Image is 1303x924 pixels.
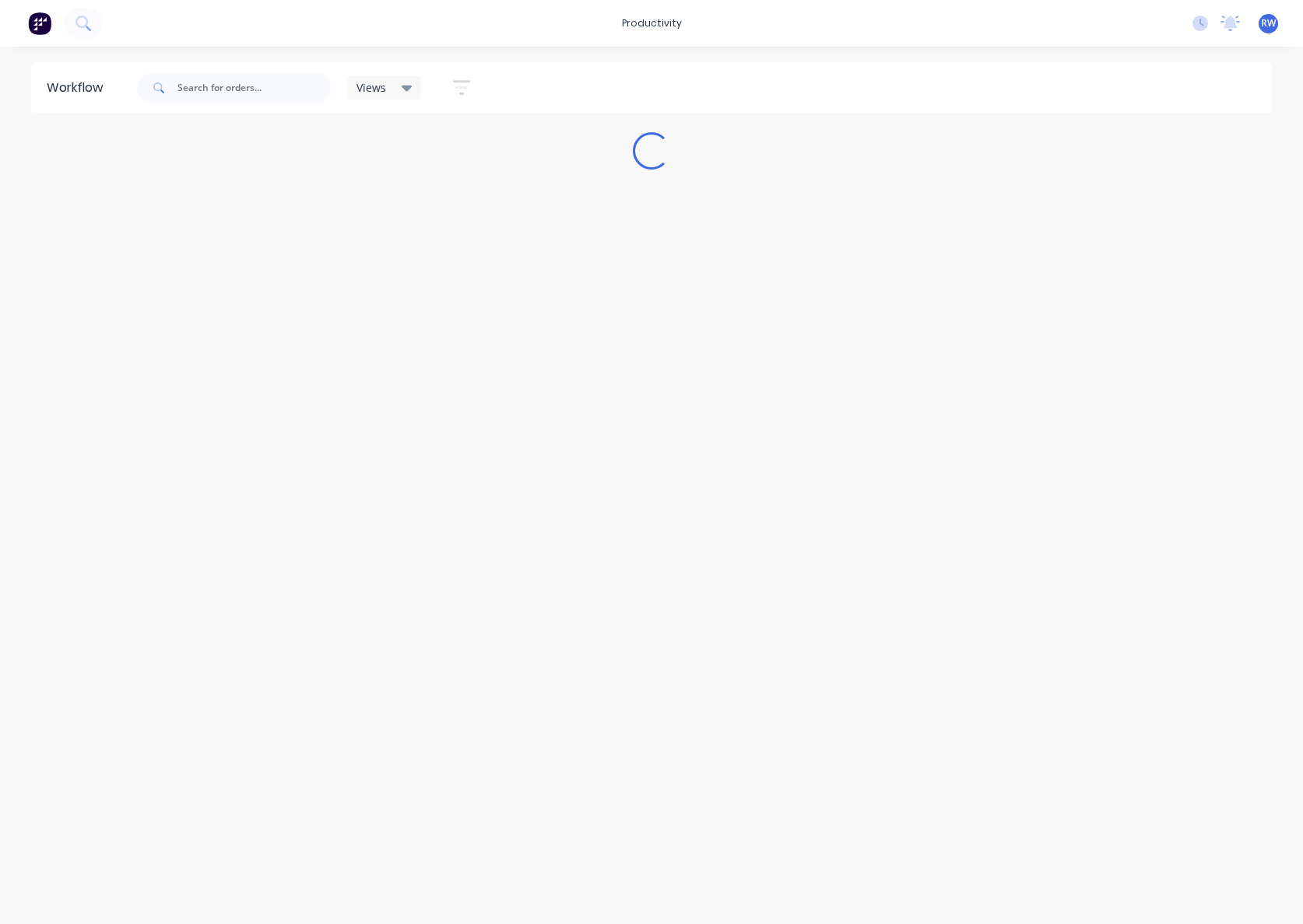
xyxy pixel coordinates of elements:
div: productivity [614,12,690,35]
span: RW [1261,16,1276,30]
span: Views [356,79,386,96]
img: Factory [28,12,51,35]
div: Workflow [47,79,111,97]
input: Search for orders... [177,72,332,103]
